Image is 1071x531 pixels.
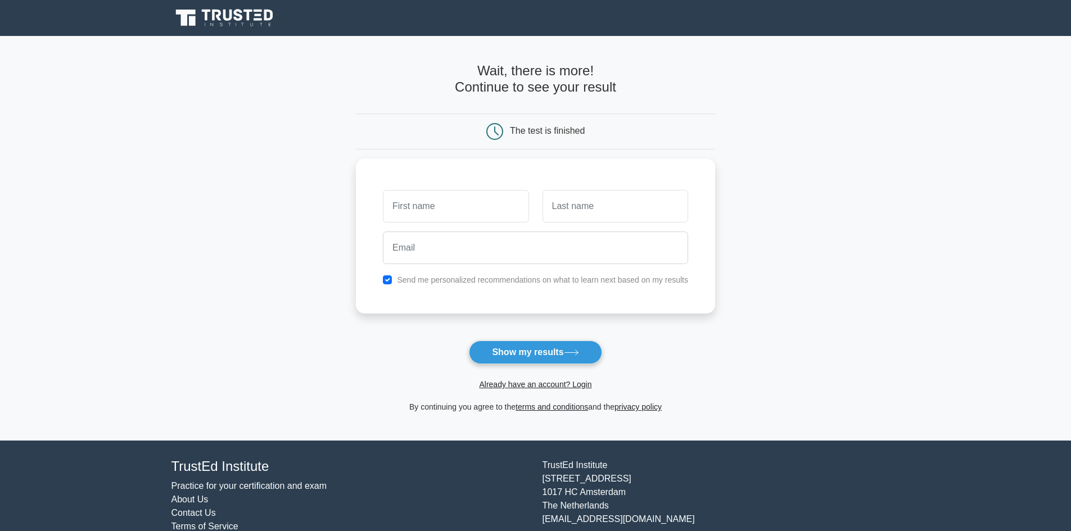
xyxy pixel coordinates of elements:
input: Last name [543,190,688,223]
div: The test is finished [510,126,585,135]
a: terms and conditions [516,402,588,411]
input: Email [383,232,688,264]
h4: Wait, there is more! Continue to see your result [356,63,715,96]
input: First name [383,190,528,223]
h4: TrustEd Institute [171,459,529,475]
a: Practice for your certification and exam [171,481,327,491]
div: By continuing you agree to the and the [349,400,722,414]
label: Send me personalized recommendations on what to learn next based on my results [397,275,688,284]
a: Terms of Service [171,521,238,531]
a: Contact Us [171,508,216,518]
a: privacy policy [614,402,662,411]
button: Show my results [469,341,602,364]
a: Already have an account? Login [479,380,591,389]
a: About Us [171,494,209,504]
